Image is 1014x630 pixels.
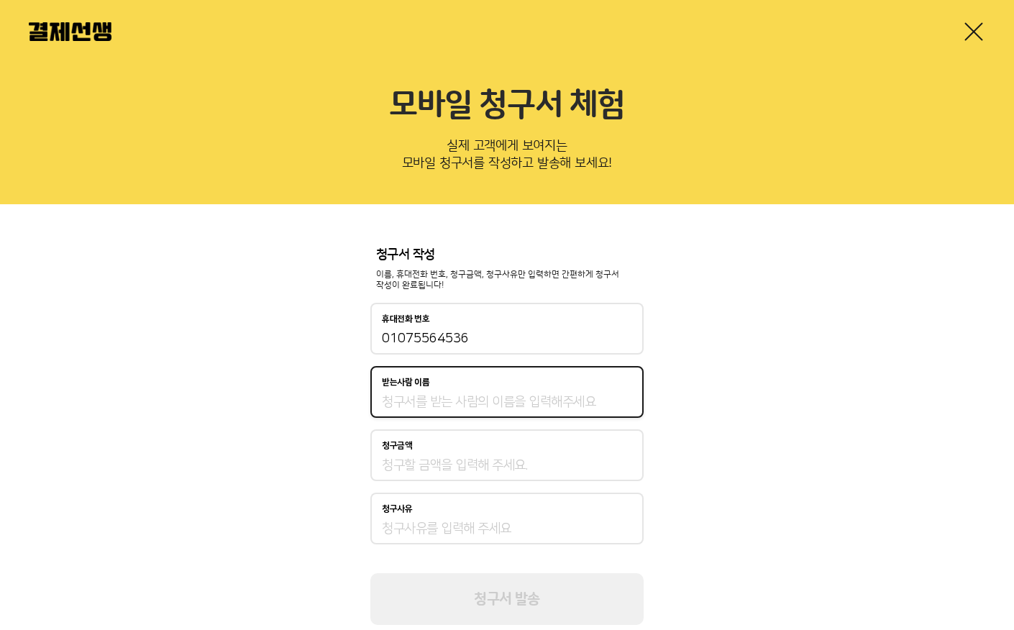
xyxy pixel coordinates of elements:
[29,22,111,41] img: 결제선생
[376,247,638,263] p: 청구서 작성
[29,86,985,125] h2: 모바일 청구서 체험
[382,441,413,451] p: 청구금액
[29,134,985,181] p: 실제 고객에게 보여지는 모바일 청구서를 작성하고 발송해 보세요!
[382,314,430,324] p: 휴대전화 번호
[382,393,632,411] input: 받는사람 이름
[370,573,644,625] button: 청구서 발송
[382,520,632,537] input: 청구사유
[382,378,430,388] p: 받는사람 이름
[382,504,413,514] p: 청구사유
[382,457,632,474] input: 청구금액
[382,330,632,347] input: 휴대전화 번호
[376,269,638,292] p: 이름, 휴대전화 번호, 청구금액, 청구사유만 입력하면 간편하게 청구서 작성이 완료됩니다!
